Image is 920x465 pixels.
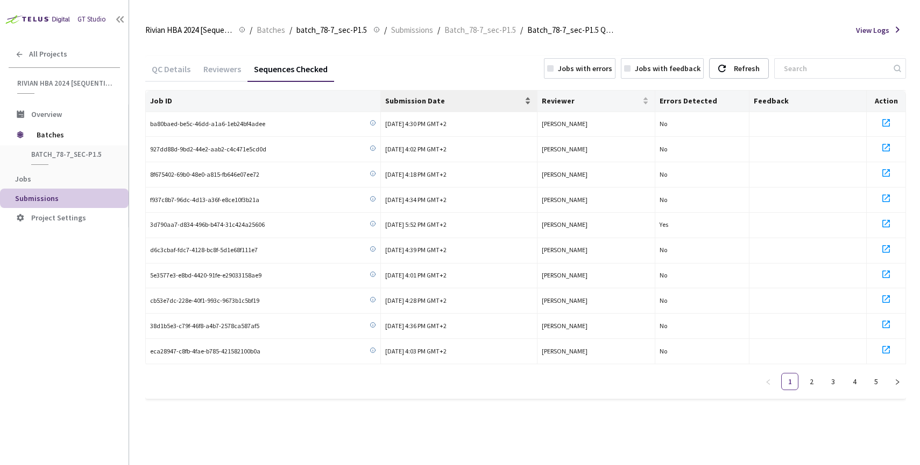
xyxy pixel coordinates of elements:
a: 3 [825,373,841,390]
div: QC Details [145,64,197,82]
span: Submissions [15,193,59,203]
input: Search [777,59,892,78]
div: GT Studio [77,14,106,25]
span: Overview [31,109,62,119]
span: No [660,271,667,279]
span: [DATE] 4:34 PM GMT+2 [385,196,447,204]
li: 4 [846,373,863,390]
span: Jobs [15,174,31,184]
span: No [660,145,667,153]
li: / [250,24,252,37]
a: Batches [254,24,287,36]
a: 5 [868,373,884,390]
a: 2 [803,373,819,390]
span: [DATE] 4:28 PM GMT+2 [385,296,447,304]
th: Feedback [749,91,867,112]
span: Batches [37,124,110,145]
span: No [660,170,667,178]
span: Batches [257,24,285,37]
span: [DATE] 4:39 PM GMT+2 [385,246,447,254]
span: [DATE] 4:30 PM GMT+2 [385,120,447,128]
span: eca28947-c8fb-4fae-b785-421582100b0a [150,346,260,357]
span: cb53e7dc-228e-40f1-993c-9673b1c5bf19 [150,296,259,306]
button: left [760,373,777,390]
div: Jobs with errors [558,63,612,74]
span: No [660,322,667,330]
th: Errors Detected [655,91,749,112]
div: Refresh [734,59,760,78]
span: 5e3577e3-e8bd-4420-91fe-e29033158ae9 [150,270,261,281]
span: d6c3cbaf-fdc7-4128-bc8f-5d1e68f111e7 [150,245,258,255]
span: right [894,379,901,385]
li: 1 [781,373,798,390]
span: batch_78-7_sec-P1.5 [296,24,367,37]
span: 3d790aa7-d834-496b-b474-31c424a25606 [150,220,265,230]
li: / [520,24,523,37]
li: 5 [867,373,884,390]
li: / [437,24,440,37]
div: Reviewers [197,64,247,82]
th: Job ID [146,91,381,112]
span: View Logs [856,24,889,36]
span: ba80baed-be5c-46dd-a1a6-1eb24bf4adee [150,119,265,129]
button: right [889,373,906,390]
span: Submission Date [385,96,522,105]
span: [DATE] 4:03 PM GMT+2 [385,347,447,355]
span: [DATE] 4:18 PM GMT+2 [385,170,447,178]
span: [PERSON_NAME] [542,296,588,304]
span: 927dd88d-9bd2-44e2-aab2-c4c471e5cd0d [150,144,266,155]
span: [DATE] 4:01 PM GMT+2 [385,271,447,279]
div: Sequences Checked [247,64,334,82]
span: [PERSON_NAME] [542,322,588,330]
th: Reviewer [537,91,655,112]
span: [DATE] 5:52 PM GMT+2 [385,220,447,228]
span: [PERSON_NAME] [542,347,588,355]
span: batch_78-7_sec-P1.5 [31,150,111,159]
span: [PERSON_NAME] [542,120,588,128]
span: Submissions [391,24,433,37]
li: 2 [803,373,820,390]
span: Yes [660,220,668,228]
span: All Projects [29,50,67,59]
span: [PERSON_NAME] [542,170,588,178]
div: Jobs with feedback [635,63,700,74]
span: No [660,196,667,204]
a: Batch_78-7_sec-P1.5 [442,24,518,36]
li: / [384,24,387,37]
th: Action [867,91,906,112]
span: 38d1b5e3-c79f-46f8-a4b7-2578ca587af5 [150,321,259,331]
span: Batch_78-7_sec-P1.5 [444,24,516,37]
span: [PERSON_NAME] [542,220,588,228]
li: / [289,24,292,37]
a: 4 [846,373,862,390]
span: Rivian HBA 2024 [Sequential] [17,79,114,88]
a: 1 [782,373,798,390]
li: 3 [824,373,841,390]
li: Previous Page [760,373,777,390]
span: Project Settings [31,213,86,223]
span: [PERSON_NAME] [542,246,588,254]
a: Submissions [389,24,435,36]
span: [DATE] 4:02 PM GMT+2 [385,145,447,153]
span: left [765,379,772,385]
span: [PERSON_NAME] [542,145,588,153]
span: [PERSON_NAME] [542,271,588,279]
span: No [660,347,667,355]
li: Next Page [889,373,906,390]
span: Reviewer [542,96,640,105]
span: f937c8b7-96dc-4d13-a36f-e8ce10f3b21a [150,195,259,205]
span: Rivian HBA 2024 [Sequential] [145,24,232,37]
span: [PERSON_NAME] [542,196,588,204]
span: No [660,120,667,128]
span: [DATE] 4:36 PM GMT+2 [385,322,447,330]
span: 8f675402-69b0-48e0-a815-fb646e07ee72 [150,170,259,180]
th: Submission Date [381,91,537,112]
span: No [660,246,667,254]
span: Batch_78-7_sec-P1.5 QC - [DATE] [527,24,614,37]
span: No [660,296,667,304]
